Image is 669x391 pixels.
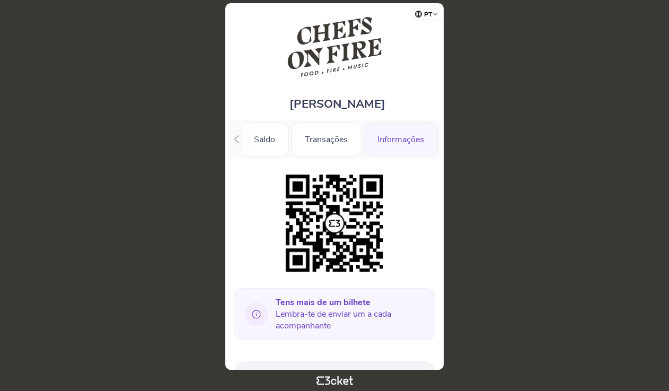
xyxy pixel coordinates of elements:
[276,297,427,332] span: Lembra-te de enviar um a cada acompanhante
[289,96,385,112] span: [PERSON_NAME]
[291,123,362,157] div: Transações
[364,123,438,157] div: Informações
[287,14,383,80] img: Chefs on Fire Cascais 2025
[291,133,362,144] a: Transações
[240,133,289,144] a: Saldo
[240,123,289,157] div: Saldo
[280,169,389,277] img: 16d51a6eb84e4a548fd43f15e677ed68.png
[276,297,371,308] b: Tens mais de um bilhete
[364,133,438,144] a: Informações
